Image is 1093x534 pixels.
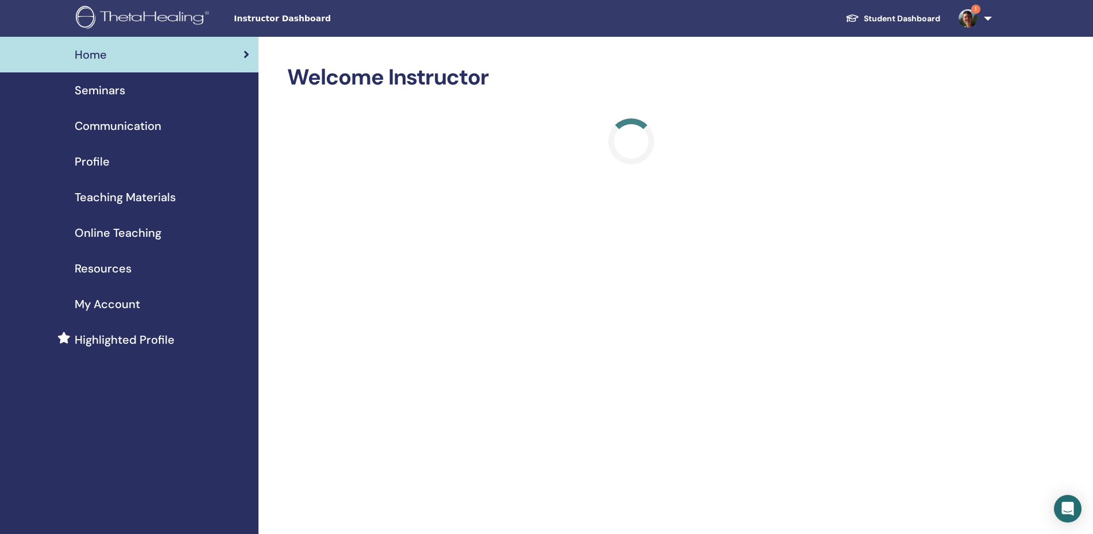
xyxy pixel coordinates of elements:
[75,82,125,99] span: Seminars
[75,260,132,277] span: Resources
[75,331,175,348] span: Highlighted Profile
[75,189,176,206] span: Teaching Materials
[836,8,949,29] a: Student Dashboard
[75,46,107,63] span: Home
[1054,495,1082,523] div: Open Intercom Messenger
[845,13,859,23] img: graduation-cap-white.svg
[287,64,975,91] h2: Welcome Instructor
[75,295,140,313] span: My Account
[75,117,161,135] span: Communication
[75,153,110,170] span: Profile
[959,9,977,28] img: default.jpg
[971,5,980,14] span: 1
[234,13,406,25] span: Instructor Dashboard
[76,6,213,32] img: logo.png
[75,224,161,241] span: Online Teaching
